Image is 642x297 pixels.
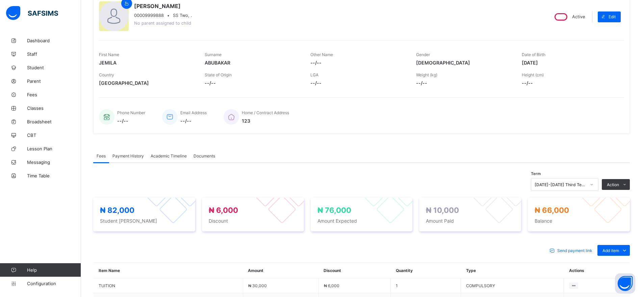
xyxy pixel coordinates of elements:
[242,110,289,115] span: Home / Contract Address
[205,80,300,86] span: --/--
[572,14,585,19] span: Active
[99,80,195,86] span: [GEOGRAPHIC_DATA]
[134,3,192,9] span: [PERSON_NAME]
[112,153,144,158] span: Payment History
[97,153,106,158] span: Fees
[27,92,81,97] span: Fees
[100,218,188,224] span: Student [PERSON_NAME]
[416,52,430,57] span: Gender
[602,248,619,253] span: Add item
[99,60,195,66] span: JEMILA
[205,72,232,77] span: State of Origin
[564,263,630,278] th: Actions
[94,263,243,278] th: Item Name
[134,13,192,18] div: •
[243,263,318,278] th: Amount
[310,60,406,66] span: --/--
[27,105,81,111] span: Classes
[609,14,616,19] span: Edit
[242,118,289,124] span: 123
[426,206,459,215] span: ₦ 10,000
[180,110,207,115] span: Email Address
[6,6,58,20] img: safsims
[318,263,391,278] th: Discount
[205,60,300,66] span: ABUBAKAR
[27,132,81,138] span: CBT
[310,80,406,86] span: --/--
[522,60,617,66] span: [DATE]
[310,72,318,77] span: LGA
[100,206,134,215] span: ₦ 82,000
[99,283,238,288] span: TUITION
[194,153,215,158] span: Documents
[535,182,586,187] div: [DATE]-[DATE] Third Term
[27,78,81,84] span: Parent
[134,13,164,18] span: 00009999888
[209,206,238,215] span: ₦ 6,000
[317,218,406,224] span: Amount Expected
[27,38,81,43] span: Dashboard
[99,72,114,77] span: Country
[416,72,437,77] span: Weight (kg)
[522,80,617,86] span: --/--
[391,278,461,293] td: 1
[461,278,564,293] td: COMPULSORY
[426,218,514,224] span: Amount Paid
[391,263,461,278] th: Quantity
[173,13,192,18] span: SS Two, .
[27,173,81,178] span: Time Table
[117,118,145,124] span: --/--
[99,52,119,57] span: First Name
[522,52,545,57] span: Date of Birth
[557,248,592,253] span: Send payment link
[615,273,635,294] button: Open asap
[117,110,145,115] span: Phone Number
[209,218,297,224] span: Discount
[416,80,512,86] span: --/--
[180,118,207,124] span: --/--
[535,206,569,215] span: ₦ 66,000
[134,21,191,26] span: No parent assigned to child
[27,159,81,165] span: Messaging
[27,281,81,286] span: Configuration
[310,52,333,57] span: Other Name
[531,171,541,176] span: Term
[324,283,339,288] span: ₦ 6,000
[607,182,619,187] span: Action
[522,72,544,77] span: Height (cm)
[317,206,351,215] span: ₦ 76,000
[535,218,623,224] span: Balance
[27,119,81,124] span: Broadsheet
[205,52,222,57] span: Surname
[416,60,512,66] span: [DEMOGRAPHIC_DATA]
[27,51,81,57] span: Staff
[27,267,81,273] span: Help
[27,65,81,70] span: Student
[248,283,267,288] span: ₦ 30,000
[151,153,187,158] span: Academic Timeline
[461,263,564,278] th: Type
[27,146,81,151] span: Lesson Plan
